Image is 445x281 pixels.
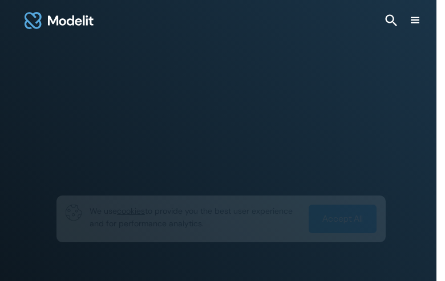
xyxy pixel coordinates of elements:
[309,205,377,233] a: Accept All
[23,7,95,34] img: modelit logo
[117,206,145,216] span: cookies
[408,14,422,27] div: menu
[90,205,301,230] p: We use to provide you the best user experience and for performance analytics.
[23,7,95,34] a: home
